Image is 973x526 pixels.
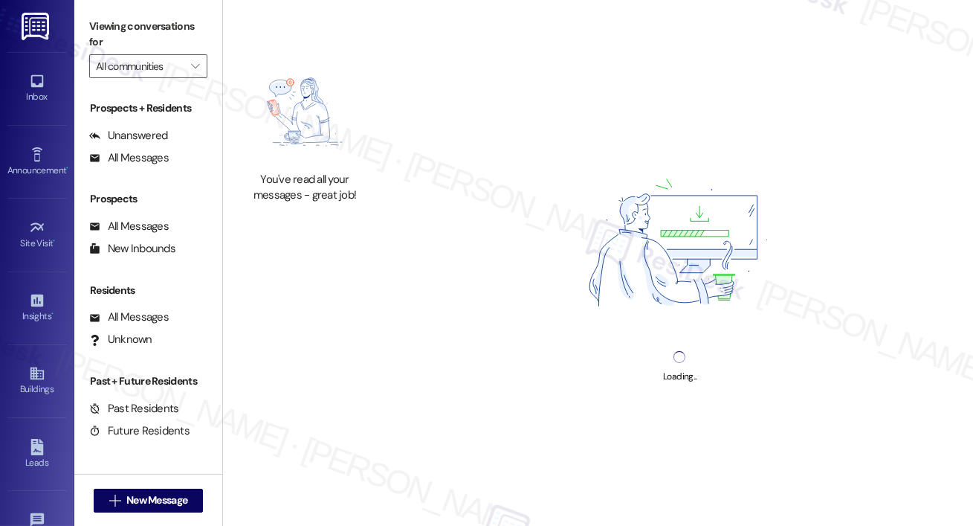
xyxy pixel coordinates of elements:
[7,361,67,401] a: Buildings
[96,54,184,78] input: All communities
[89,15,207,54] label: Viewing conversations for
[7,288,67,328] a: Insights •
[7,68,67,109] a: Inbox
[7,215,67,255] a: Site Visit •
[663,369,696,385] div: Loading...
[89,401,179,417] div: Past Residents
[89,332,152,347] div: Unknown
[191,60,199,72] i: 
[74,100,222,116] div: Prospects + Residents
[66,163,68,173] span: •
[109,495,120,507] i: 
[74,373,222,389] div: Past + Future Residents
[7,434,67,475] a: Leads
[239,172,370,204] div: You've read all your messages - great job!
[239,60,370,164] img: empty-state
[89,423,190,439] div: Future Residents
[22,13,52,40] img: ResiDesk Logo
[89,128,168,144] div: Unanswered
[51,309,54,319] span: •
[74,191,222,207] div: Prospects
[74,283,222,298] div: Residents
[89,241,175,257] div: New Inbounds
[89,309,169,325] div: All Messages
[126,493,187,508] span: New Message
[94,489,204,513] button: New Message
[89,219,169,234] div: All Messages
[89,150,169,166] div: All Messages
[54,236,56,246] span: •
